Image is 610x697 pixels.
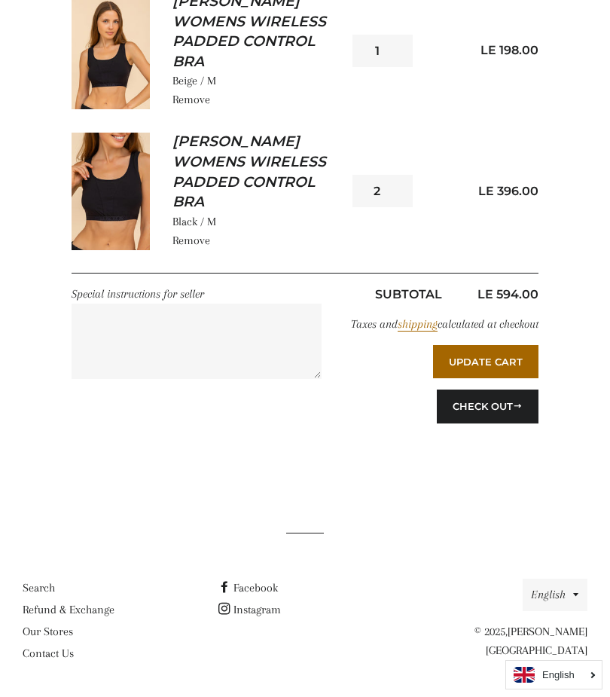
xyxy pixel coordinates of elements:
a: Contact Us [23,647,74,660]
img: Charmaine Womens Wireless Padded Control Bra - Black / M [72,133,150,250]
i: English [542,670,575,680]
a: Refund & Exchange [23,603,114,616]
a: [PERSON_NAME] Womens Wireless Padded Control Bra [172,132,334,212]
span: LE 198.00 [480,43,538,57]
a: Instagram [218,603,281,616]
button: Check Out [437,390,538,423]
a: Remove [172,93,210,106]
p: Subtotal [344,285,474,304]
a: shipping [398,317,438,332]
button: English [523,579,587,611]
button: Update Cart [433,345,538,378]
em: Taxes and calculated at checkout [351,317,538,332]
a: [PERSON_NAME] [GEOGRAPHIC_DATA] [486,625,587,657]
p: Beige / M [172,72,352,90]
a: Search [23,581,55,595]
label: Special instructions for seller [72,287,204,301]
p: © 2025, [414,622,587,660]
a: English [514,667,594,683]
span: LE 396.00 [478,184,538,198]
a: Our Stores [23,625,73,638]
a: Facebook [218,581,278,595]
a: Remove [172,234,210,247]
p: LE 594.00 [474,285,538,304]
p: Black / M [172,212,352,231]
